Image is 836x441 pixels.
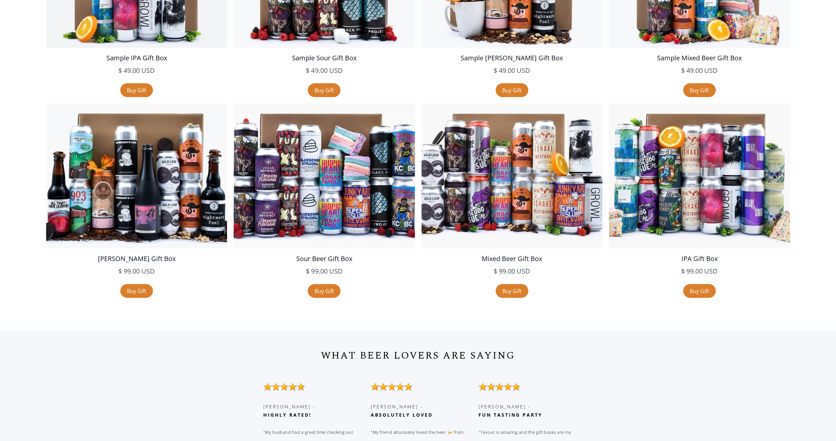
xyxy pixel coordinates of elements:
[234,266,415,276] h5: $ 99.00 USD
[46,53,227,63] h5: Sample IPA Gift Box
[478,402,578,419] h3: [PERSON_NAME] -
[263,348,573,364] h1: WHAT BEER LOVERS ARE SAYING
[496,83,528,97] a: Buy Gift
[421,53,602,63] h5: Sample [PERSON_NAME] Gift Box
[46,66,227,75] h5: $ 49.00 USD
[46,104,227,284] a: [PERSON_NAME] Gift Box$ 99.00 USD
[234,254,415,264] h5: Sour Beer Gift Box
[46,266,227,276] h5: $ 99.00 USD
[371,402,470,419] h3: [PERSON_NAME] -
[234,53,415,63] h5: Sample Sour Gift Box
[308,83,340,97] a: Buy Gift
[234,66,415,75] h5: $ 49.00 USD
[421,254,602,264] h5: Mixed Beer Gift Box
[609,104,790,284] a: IPA Gift Box$ 99.00 USD
[683,83,716,97] a: Buy Gift
[609,66,790,75] h5: $ 49.00 USD
[120,83,153,97] a: Buy Gift
[478,412,542,418] strong: fun tasting party
[683,284,716,298] a: Buy Gift
[308,284,340,298] a: Buy Gift
[371,412,433,418] strong: absolutely loved
[421,266,602,276] h5: $ 99.00 USD
[609,254,790,264] h5: IPA Gift Box
[421,104,602,284] a: Mixed Beer Gift Box$ 99.00 USD
[263,412,311,418] strong: Highly rated!
[609,53,790,63] h5: Sample Mixed Beer Gift Box
[609,266,790,276] h5: $ 99.00 USD
[496,284,528,298] a: Buy Gift
[234,104,415,284] a: Sour Beer Gift Box$ 99.00 USD
[421,66,602,75] h5: $ 49.00 USD
[263,402,362,419] h3: [PERSON_NAME] - ‍
[120,284,153,298] a: Buy Gift
[46,254,227,264] h5: [PERSON_NAME] Gift Box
